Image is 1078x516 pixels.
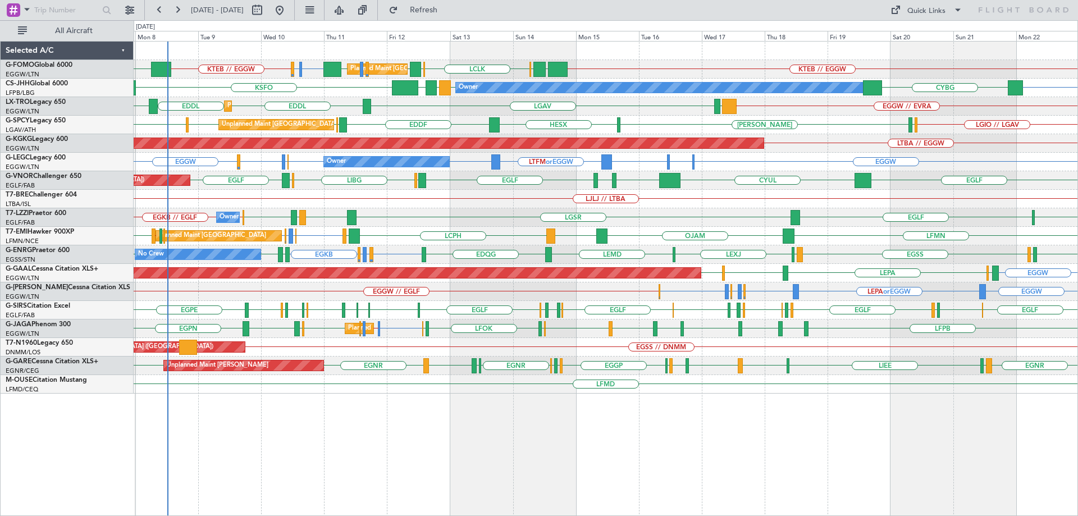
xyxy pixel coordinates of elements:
span: G-VNOR [6,173,33,180]
span: G-JAGA [6,321,31,328]
div: No Crew [138,246,164,263]
span: G-LEGC [6,154,30,161]
a: LX-TROLegacy 650 [6,99,66,106]
a: G-GAALCessna Citation XLS+ [6,266,98,272]
span: [DATE] - [DATE] [191,5,244,15]
div: Sat 20 [890,31,953,41]
a: CS-JHHGlobal 6000 [6,80,68,87]
div: Owner [459,79,478,96]
div: [DATE] [136,22,155,32]
a: EGNR/CEG [6,367,39,375]
div: Fri 19 [828,31,890,41]
a: LGAV/ATH [6,126,36,134]
a: T7-EMIHawker 900XP [6,229,74,235]
a: EGLF/FAB [6,218,35,227]
span: T7-BRE [6,191,29,198]
div: Planned Maint [GEOGRAPHIC_DATA] [159,227,266,244]
span: Refresh [400,6,447,14]
div: Planned Maint [GEOGRAPHIC_DATA] ([GEOGRAPHIC_DATA]) [348,320,525,337]
a: G-VNORChallenger 650 [6,173,81,180]
div: Mon 15 [576,31,639,41]
a: EGGW/LTN [6,293,39,301]
a: EGLF/FAB [6,311,35,319]
input: Trip Number [34,2,99,19]
span: T7-N1960 [6,340,37,346]
div: Wed 10 [261,31,324,41]
div: Owner [327,153,346,170]
div: Fri 12 [387,31,450,41]
a: LFMD/CEQ [6,385,38,394]
div: Thu 11 [324,31,387,41]
a: EGGW/LTN [6,274,39,282]
a: G-FOMOGlobal 6000 [6,62,72,69]
span: T7-LZZI [6,210,29,217]
a: EGGW/LTN [6,330,39,338]
div: Unplanned Maint [GEOGRAPHIC_DATA] ([PERSON_NAME] Intl) [222,116,404,133]
a: G-[PERSON_NAME]Cessna Citation XLS [6,284,130,291]
a: EGGW/LTN [6,107,39,116]
a: LTBA/ISL [6,200,31,208]
span: LX-TRO [6,99,30,106]
span: G-SIRS [6,303,27,309]
a: G-SPCYLegacy 650 [6,117,66,124]
a: EGGW/LTN [6,144,39,153]
span: G-KGKG [6,136,32,143]
div: Unplanned Maint [PERSON_NAME] [167,357,268,374]
button: All Aircraft [12,22,122,40]
span: G-GAAL [6,266,31,272]
a: DNMM/LOS [6,348,40,357]
a: EGGW/LTN [6,163,39,171]
div: Tue 9 [198,31,261,41]
button: Quick Links [885,1,968,19]
div: Quick Links [907,6,945,17]
a: T7-BREChallenger 604 [6,191,77,198]
a: LFPB/LBG [6,89,35,97]
div: Sat 13 [450,31,513,41]
a: EGGW/LTN [6,70,39,79]
a: G-KGKGLegacy 600 [6,136,68,143]
span: G-GARE [6,358,31,365]
span: G-FOMO [6,62,34,69]
div: Sun 21 [953,31,1016,41]
a: M-OUSECitation Mustang [6,377,87,383]
div: Sun 14 [513,31,576,41]
a: G-ENRGPraetor 600 [6,247,70,254]
a: LFMN/NCE [6,237,39,245]
span: T7-EMI [6,229,28,235]
a: T7-LZZIPraetor 600 [6,210,66,217]
a: G-GARECessna Citation XLS+ [6,358,98,365]
div: Planned Maint Dusseldorf [227,98,301,115]
div: Owner [220,209,239,226]
div: Tue 16 [639,31,702,41]
a: G-LEGCLegacy 600 [6,154,66,161]
a: EGLF/FAB [6,181,35,190]
a: G-SIRSCitation Excel [6,303,70,309]
div: Planned Maint [GEOGRAPHIC_DATA] ([GEOGRAPHIC_DATA]) [350,61,527,77]
div: Mon 8 [135,31,198,41]
span: G-ENRG [6,247,32,254]
span: All Aircraft [29,27,118,35]
span: G-[PERSON_NAME] [6,284,68,291]
a: EGSS/STN [6,255,35,264]
a: T7-N1960Legacy 650 [6,340,73,346]
div: Thu 18 [765,31,828,41]
a: G-JAGAPhenom 300 [6,321,71,328]
button: Refresh [383,1,451,19]
span: M-OUSE [6,377,33,383]
span: G-SPCY [6,117,30,124]
span: CS-JHH [6,80,30,87]
div: Wed 17 [702,31,765,41]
